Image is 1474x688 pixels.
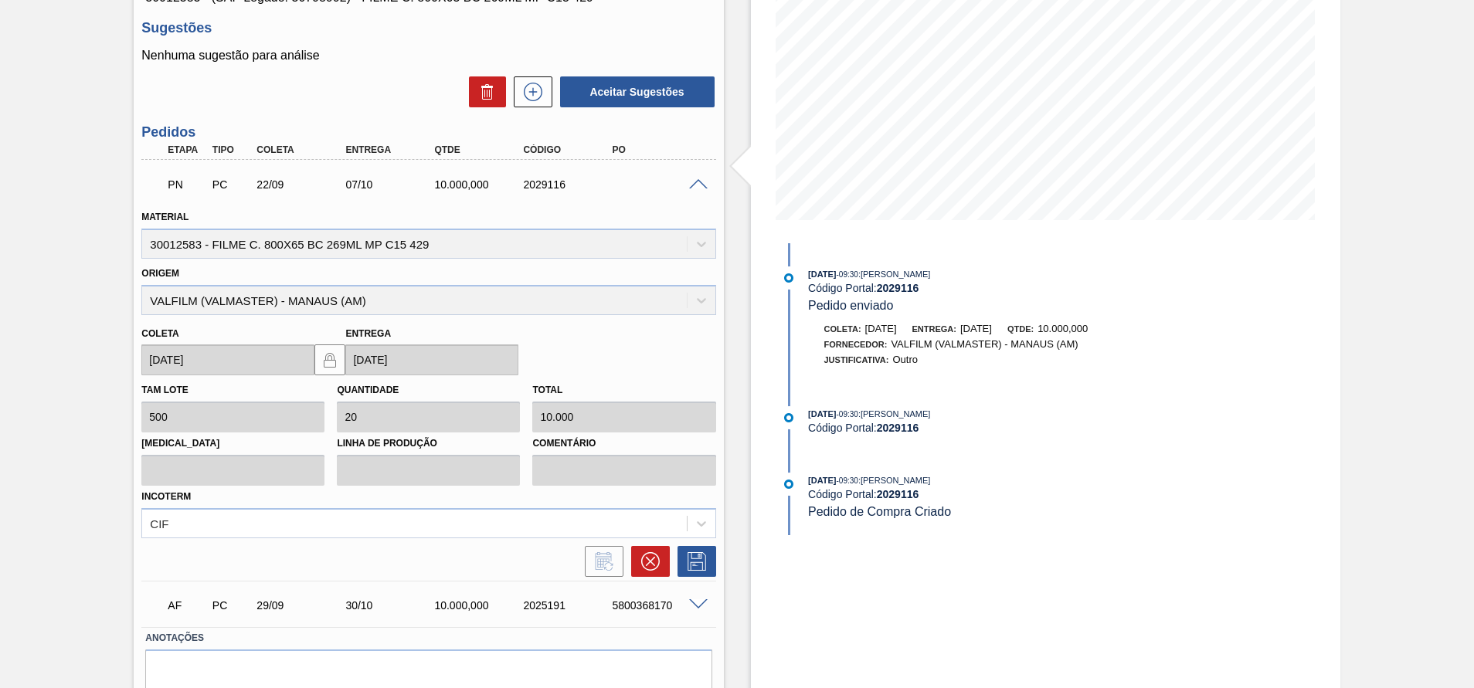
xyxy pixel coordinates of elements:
span: [DATE] [865,323,897,334]
div: 5800368170 [608,599,708,612]
div: Tipo [209,144,255,155]
span: Qtde: [1007,324,1034,334]
label: Origem [141,268,179,279]
h3: Pedidos [141,124,715,141]
label: Coleta [141,328,178,339]
div: CIF [150,517,168,530]
span: [DATE] [808,269,836,279]
div: Aguardando Faturamento [164,588,210,622]
img: locked [321,351,339,369]
div: Informar alteração no pedido [577,546,623,577]
span: VALFILM (VALMASTER) - MANAUS (AM) [891,338,1078,350]
label: Entrega [345,328,391,339]
label: Anotações [145,627,712,649]
img: atual [784,413,793,422]
div: Cancelar pedido [623,546,670,577]
span: Justificativa: [824,355,889,364]
div: 22/09/2025 [253,178,352,191]
div: 07/10/2025 [341,178,441,191]
div: Excluir Sugestões [461,76,506,107]
div: Código Portal: [808,422,1175,434]
span: [DATE] [808,409,836,419]
label: Quantidade [337,385,399,395]
span: : [PERSON_NAME] [858,476,931,485]
p: PN [168,178,206,191]
span: - 09:30 [837,270,858,279]
button: locked [314,344,345,375]
label: Linha de Produção [337,432,520,455]
span: - 09:30 [837,476,858,485]
span: : [PERSON_NAME] [858,269,931,279]
div: Código Portal: [808,488,1175,500]
label: Tam lote [141,385,188,395]
button: Aceitar Sugestões [560,76,715,107]
input: dd/mm/yyyy [141,344,314,375]
img: atual [784,480,793,489]
strong: 2029116 [877,282,919,294]
span: - 09:30 [837,410,858,419]
span: : [PERSON_NAME] [858,409,931,419]
span: Entrega: [912,324,956,334]
label: Incoterm [141,491,191,502]
span: [DATE] [808,476,836,485]
div: Aceitar Sugestões [552,75,716,109]
strong: 2029116 [877,422,919,434]
span: [DATE] [960,323,992,334]
div: Pedido de Compra [209,599,255,612]
div: PO [608,144,708,155]
div: 2025191 [519,599,619,612]
label: Comentário [532,432,715,455]
h3: Sugestões [141,20,715,36]
img: atual [784,273,793,283]
div: Coleta [253,144,352,155]
label: [MEDICAL_DATA] [141,432,324,455]
span: Pedido enviado [808,299,893,312]
span: 10.000,000 [1038,323,1088,334]
div: 30/10/2025 [341,599,441,612]
span: Pedido de Compra Criado [808,505,951,518]
div: 10.000,000 [430,178,530,191]
div: 29/09/2025 [253,599,352,612]
div: 2029116 [519,178,619,191]
label: Material [141,212,188,222]
div: Pedido de Compra [209,178,255,191]
div: Etapa [164,144,210,155]
div: Qtde [430,144,530,155]
div: Código Portal: [808,282,1175,294]
div: Salvar Pedido [670,546,716,577]
div: Nova sugestão [506,76,552,107]
span: Coleta: [824,324,861,334]
span: Outro [892,354,918,365]
div: Entrega [341,144,441,155]
label: Total [532,385,562,395]
p: AF [168,599,206,612]
input: dd/mm/yyyy [345,344,518,375]
p: Nenhuma sugestão para análise [141,49,715,63]
strong: 2029116 [877,488,919,500]
div: Código [519,144,619,155]
div: Pedido em Negociação [164,168,210,202]
span: Fornecedor: [824,340,888,349]
div: 10.000,000 [430,599,530,612]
